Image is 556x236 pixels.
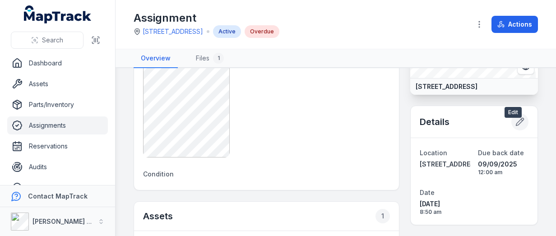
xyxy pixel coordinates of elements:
[7,75,108,93] a: Assets
[213,25,241,38] div: Active
[245,25,279,38] div: Overdue
[11,32,83,49] button: Search
[491,16,538,33] button: Actions
[7,158,108,176] a: Audits
[420,189,435,196] span: Date
[420,199,470,216] time: 08/09/2025, 8:50:41 am
[7,116,108,134] a: Assignments
[478,160,528,176] time: 09/09/2025, 12:00:00 am
[7,54,108,72] a: Dashboard
[420,149,447,157] span: Location
[143,27,203,36] a: [STREET_ADDRESS]
[478,160,528,169] span: 09/09/2025
[420,160,470,169] a: [STREET_ADDRESS]
[478,169,528,176] span: 12:00 am
[24,5,92,23] a: MapTrack
[134,11,279,25] h1: Assignment
[420,116,449,128] h2: Details
[143,209,390,223] h2: Assets
[416,82,477,91] strong: [STREET_ADDRESS]
[42,36,63,45] span: Search
[7,137,108,155] a: Reservations
[134,49,178,68] a: Overview
[7,96,108,114] a: Parts/Inventory
[143,170,174,178] span: Condition
[375,209,390,223] div: 1
[420,208,470,216] span: 8:50 am
[189,49,231,68] a: Files1
[28,192,88,200] strong: Contact MapTrack
[213,53,224,64] div: 1
[32,217,95,225] strong: [PERSON_NAME] Air
[478,149,524,157] span: Due back date
[420,199,470,208] span: [DATE]
[505,107,522,118] span: Edit
[7,179,108,197] a: Locations
[420,160,482,168] span: [STREET_ADDRESS]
